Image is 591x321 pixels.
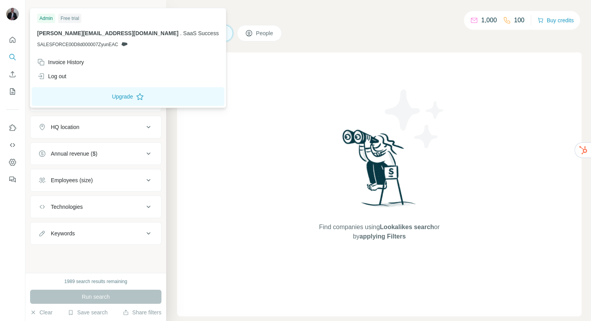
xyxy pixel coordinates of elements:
[136,5,166,16] button: Hide
[64,278,127,285] div: 1989 search results remaining
[32,87,224,106] button: Upgrade
[68,308,107,316] button: Save search
[514,16,525,25] p: 100
[51,150,97,158] div: Annual revenue ($)
[380,224,434,230] span: Lookalikes search
[30,224,161,243] button: Keywords
[6,67,19,81] button: Enrich CSV
[6,8,19,20] img: Avatar
[537,15,574,26] button: Buy credits
[37,14,55,23] div: Admin
[37,58,84,66] div: Invoice History
[51,203,83,211] div: Technologies
[30,144,161,163] button: Annual revenue ($)
[6,172,19,187] button: Feedback
[6,84,19,99] button: My lists
[123,308,161,316] button: Share filters
[317,222,442,241] span: Find companies using or by
[6,121,19,135] button: Use Surfe on LinkedIn
[37,41,118,48] span: SALESFORCE00D8d000007ZyunEAC
[6,33,19,47] button: Quick start
[380,84,450,154] img: Surfe Illustration - Stars
[58,14,81,23] div: Free trial
[37,72,66,80] div: Log out
[360,233,406,240] span: applying Filters
[481,16,497,25] p: 1,000
[183,30,219,36] span: SaaS Success
[6,138,19,152] button: Use Surfe API
[6,50,19,64] button: Search
[51,123,79,131] div: HQ location
[177,9,582,20] h4: Search
[51,230,75,237] div: Keywords
[30,7,55,14] div: New search
[180,30,182,36] span: .
[339,127,420,215] img: Surfe Illustration - Woman searching with binoculars
[51,176,93,184] div: Employees (size)
[30,308,52,316] button: Clear
[30,171,161,190] button: Employees (size)
[256,29,274,37] span: People
[30,197,161,216] button: Technologies
[37,30,179,36] span: [PERSON_NAME][EMAIL_ADDRESS][DOMAIN_NAME]
[6,155,19,169] button: Dashboard
[30,118,161,136] button: HQ location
